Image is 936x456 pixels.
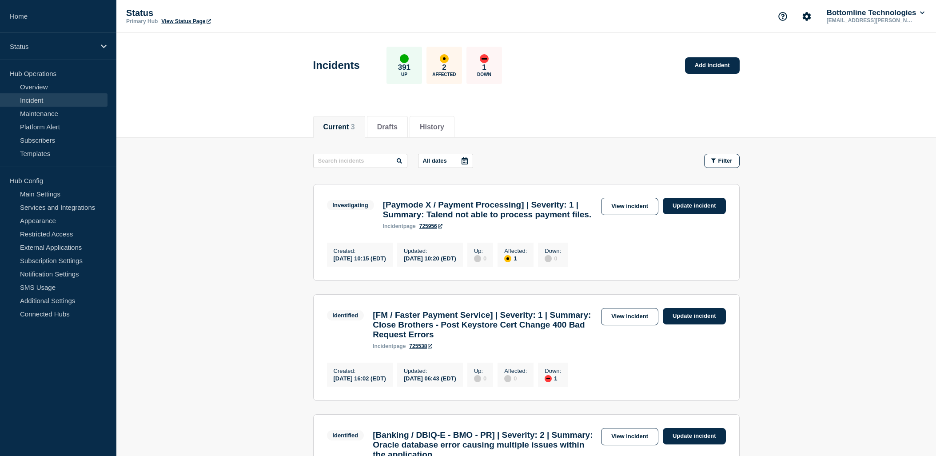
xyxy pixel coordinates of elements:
button: All dates [418,154,473,168]
h3: [Paymode X / Payment Processing] | Severity: 1 | Summary: Talend not able to process payment files. [383,200,597,220]
p: Down : [545,248,561,254]
div: down [545,375,552,382]
span: incident [373,343,393,349]
div: [DATE] 16:02 (EDT) [334,374,386,382]
div: disabled [474,255,481,262]
h3: [FM / Faster Payment Service] | Severity: 1 | Summary: Close Brothers - Post Keystore Cert Change... [373,310,597,340]
a: View incident [601,308,658,325]
div: 1 [504,254,527,262]
div: disabled [504,375,511,382]
div: 0 [474,374,486,382]
button: Current 3 [323,123,355,131]
div: 0 [504,374,527,382]
div: affected [440,54,449,63]
p: 1 [482,63,486,72]
div: disabled [545,255,552,262]
div: 0 [474,254,486,262]
a: View incident [601,428,658,445]
p: Up : [474,368,486,374]
p: All dates [423,157,447,164]
p: page [383,223,416,229]
span: Identified [327,430,364,440]
h1: Incidents [313,59,360,72]
p: 2 [442,63,446,72]
p: Up [401,72,407,77]
a: Update incident [663,308,726,324]
input: Search incidents [313,154,407,168]
button: Account settings [797,7,816,26]
button: Support [773,7,792,26]
a: View Status Page [161,18,211,24]
p: Primary Hub [126,18,158,24]
a: Update incident [663,198,726,214]
span: Filter [718,157,733,164]
div: up [400,54,409,63]
a: 725538 [409,343,432,349]
div: 1 [545,374,561,382]
span: Identified [327,310,364,320]
p: Created : [334,368,386,374]
span: Investigating [327,200,374,210]
a: View incident [601,198,658,215]
p: Updated : [404,248,456,254]
button: Drafts [377,123,398,131]
p: Up : [474,248,486,254]
p: Down : [545,368,561,374]
div: affected [504,255,511,262]
button: History [420,123,444,131]
p: Created : [334,248,386,254]
div: down [480,54,489,63]
span: 3 [351,123,355,131]
p: 391 [398,63,410,72]
a: Add incident [685,57,740,74]
p: Affected [432,72,456,77]
p: Affected : [504,248,527,254]
span: incident [383,223,403,229]
p: Updated : [404,368,456,374]
div: [DATE] 06:43 (EDT) [404,374,456,382]
div: [DATE] 10:20 (EDT) [404,254,456,262]
button: Bottomline Technologies [825,8,926,17]
p: Status [10,43,95,50]
button: Filter [704,154,740,168]
a: Update incident [663,428,726,444]
a: 725956 [419,223,442,229]
p: [EMAIL_ADDRESS][PERSON_NAME][DOMAIN_NAME] [825,17,917,24]
div: [DATE] 10:15 (EDT) [334,254,386,262]
div: 0 [545,254,561,262]
div: disabled [474,375,481,382]
p: Status [126,8,304,18]
p: page [373,343,406,349]
p: Affected : [504,368,527,374]
p: Down [477,72,491,77]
